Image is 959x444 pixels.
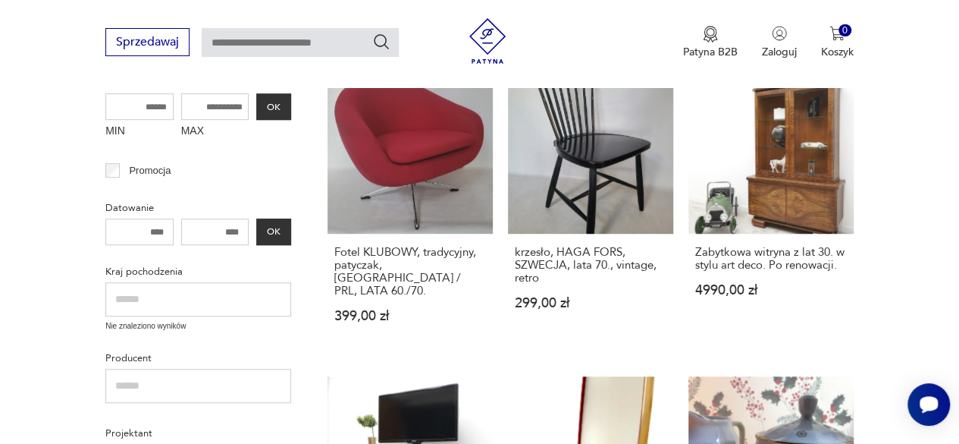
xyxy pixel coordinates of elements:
img: Ikona koszyka [829,26,845,41]
p: Zaloguj [762,45,797,59]
img: Ikona medalu [703,26,718,43]
p: 399,00 zł [334,310,486,323]
p: Producent [105,350,291,367]
img: Patyna - sklep z meblami i dekoracjami vintage [465,18,510,64]
button: Szukaj [372,33,390,51]
a: Fotel KLUBOWY, tradycyjny, patyczak, DDR / PRL, LATA 60./70.Fotel KLUBOWY, tradycyjny, patyczak, ... [328,68,493,352]
p: Kraj pochodzenia [105,263,291,280]
button: Patyna B2B [683,26,738,59]
a: krzesło, HAGA FORS, SZWECJA, lata 70., vintage, retrokrzesło, HAGA FORS, SZWECJA, lata 70., vinta... [508,68,673,352]
p: Patyna B2B [683,45,738,59]
button: OK [256,219,291,245]
p: Datowanie [105,200,291,216]
h3: krzesło, HAGA FORS, SZWECJA, lata 70., vintage, retro [515,246,666,285]
button: Sprzedawaj [105,28,190,56]
img: Ikonka użytkownika [772,26,787,41]
div: 0 [838,24,851,37]
button: OK [256,93,291,120]
p: 4990,00 zł [695,284,847,297]
p: Nie znaleziono wyników [105,320,291,332]
p: 299,00 zł [515,297,666,310]
p: Projektant [105,425,291,442]
label: MAX [181,120,249,144]
h3: Fotel KLUBOWY, tradycyjny, patyczak, [GEOGRAPHIC_DATA] / PRL, LATA 60./70. [334,246,486,298]
button: 0Koszyk [821,26,854,59]
p: Promocja [129,162,171,179]
a: Zabytkowa witryna z lat 30. w stylu art deco. Po renowacji.Zabytkowa witryna z lat 30. w stylu ar... [688,68,854,352]
p: Koszyk [821,45,854,59]
a: Sprzedawaj [105,38,190,49]
iframe: Smartsupp widget button [907,383,950,426]
h3: Zabytkowa witryna z lat 30. w stylu art deco. Po renowacji. [695,246,847,272]
a: Ikona medaluPatyna B2B [683,26,738,59]
button: Zaloguj [762,26,797,59]
label: MIN [105,120,174,144]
